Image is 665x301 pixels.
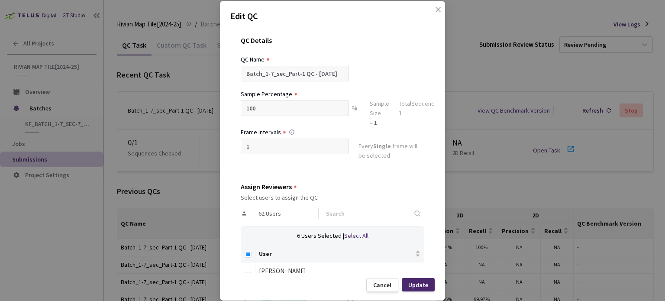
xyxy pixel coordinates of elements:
[241,194,424,201] div: Select users to assign the QC
[373,282,391,288] div: Cancel
[426,6,440,20] button: Close
[259,266,420,276] div: [PERSON_NAME]
[258,210,281,217] span: 62 Users
[241,139,349,154] input: Enter frame interval
[349,100,360,127] div: %
[399,108,441,118] div: 1
[370,118,389,127] div: = 1
[241,89,292,99] div: Sample Percentage
[373,142,391,150] strong: Single
[241,100,349,116] input: e.g. 10
[297,232,344,240] span: 6 Users Selected |
[370,99,389,118] div: Sample Size
[255,245,424,262] th: User
[241,55,265,64] div: QC Name
[358,141,424,162] div: Every frame will be selected
[259,250,413,257] span: User
[435,6,442,30] span: close
[321,208,413,219] input: Search
[399,99,441,108] div: Total Sequences
[241,36,424,55] div: QC Details
[241,183,292,191] div: Assign Reviewers
[241,127,281,137] div: Frame Intervals
[230,10,435,23] p: Edit QC
[408,281,428,288] div: Update
[344,232,368,240] span: Select All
